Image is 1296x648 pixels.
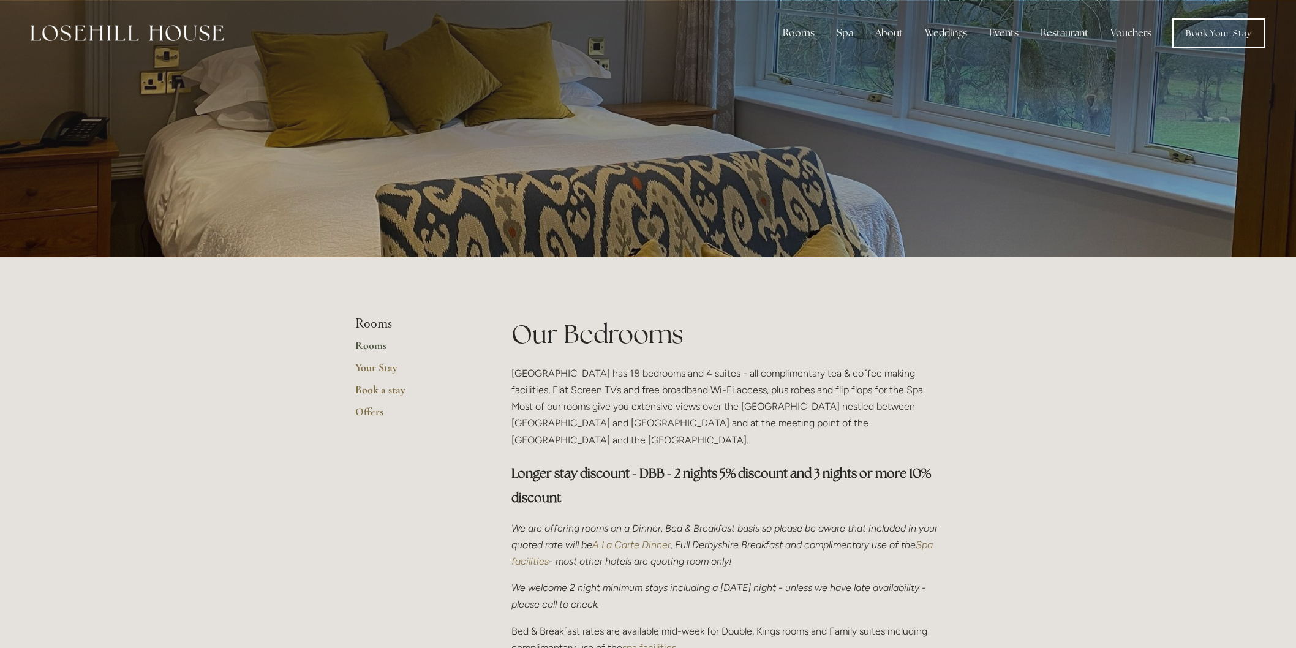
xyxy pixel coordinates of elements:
[511,582,929,610] em: We welcome 2 night minimum stays including a [DATE] night - unless we have late availability - pl...
[865,21,913,45] div: About
[979,21,1028,45] div: Events
[511,522,940,551] em: We are offering rooms on a Dinner, Bed & Breakfast basis so please be aware that included in your...
[1172,18,1265,48] a: Book Your Stay
[355,339,472,361] a: Rooms
[827,21,863,45] div: Spa
[1031,21,1098,45] div: Restaurant
[549,556,732,567] em: - most other hotels are quoting room only!
[592,539,671,551] a: A La Carte Dinner
[31,25,224,41] img: Losehill House
[355,316,472,332] li: Rooms
[671,539,916,551] em: , Full Derbyshire Breakfast and complimentary use of the
[773,21,824,45] div: Rooms
[355,361,472,383] a: Your Stay
[355,405,472,427] a: Offers
[915,21,977,45] div: Weddings
[511,465,933,506] strong: Longer stay discount - DBB - 2 nights 5% discount and 3 nights or more 10% discount
[511,365,941,448] p: [GEOGRAPHIC_DATA] has 18 bedrooms and 4 suites - all complimentary tea & coffee making facilities...
[511,316,941,352] h1: Our Bedrooms
[355,383,472,405] a: Book a stay
[1101,21,1161,45] a: Vouchers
